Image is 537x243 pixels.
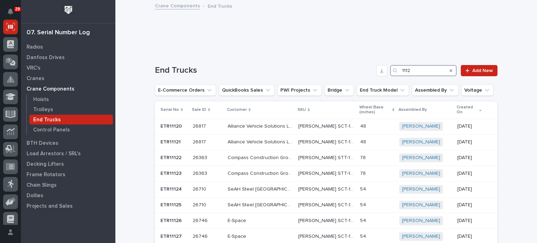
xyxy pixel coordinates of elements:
[360,153,367,161] p: 78
[27,44,43,50] p: Radios
[228,185,294,192] p: SeAH Steel [GEOGRAPHIC_DATA]
[193,185,208,192] p: 26710
[160,153,183,161] p: ETR11122
[21,180,115,190] a: Chain Slings
[399,106,427,114] p: Assembled By
[15,7,20,12] p: 29
[27,203,73,209] p: Projects and Sales
[21,201,115,211] a: Projects and Sales
[193,122,207,129] p: 26817
[298,232,356,240] p: [PERSON_NAME] SCT-110-100
[298,216,356,224] p: [PERSON_NAME] SCT-110-100
[461,85,494,96] button: Voltage
[298,138,356,145] p: [PERSON_NAME] SCT-130-100
[27,140,58,146] p: BTH Devices
[360,169,367,177] p: 78
[390,65,457,76] input: Search
[27,151,81,157] p: Load Arrestors / SRL's
[160,232,183,240] p: ETR11127
[21,84,115,94] a: Crane Components
[360,201,367,208] p: 54
[360,138,367,145] p: 48
[402,202,440,208] a: [PERSON_NAME]
[193,153,209,161] p: 26363
[27,125,115,135] a: Control Panels
[228,153,294,161] p: Compass Construction Group
[21,73,115,84] a: Cranes
[33,127,70,133] p: Control Panels
[228,138,294,145] p: Alliance Vehicle Solutions LLC
[27,182,57,188] p: Chain Slings
[21,190,115,201] a: Dollies
[21,159,115,169] a: Decking Lifters
[27,172,65,178] p: Frame Rotators
[208,2,232,9] p: End Trucks
[27,105,115,114] a: Trolleys
[457,218,481,224] p: [DATE]
[9,8,18,20] div: Notifications29
[33,97,49,103] p: Hoists
[457,103,477,116] p: Created On
[227,106,247,114] p: Customer
[193,201,208,208] p: 26710
[457,234,481,240] p: [DATE]
[155,134,497,150] tr: ETR11121ETR11121 2681726817 Alliance Vehicle Solutions LLCAlliance Vehicle Solutions LLC [PERSON_...
[160,201,183,208] p: ETR11125
[21,42,115,52] a: Radios
[457,186,481,192] p: [DATE]
[457,139,481,145] p: [DATE]
[402,186,440,192] a: [PERSON_NAME]
[472,68,493,73] span: Add New
[457,171,481,177] p: [DATE]
[402,123,440,129] a: [PERSON_NAME]
[402,218,440,224] a: [PERSON_NAME]
[21,52,115,63] a: Danfoss Drives
[193,138,207,145] p: 26817
[155,65,373,76] h1: End Trucks
[228,216,248,224] p: E-Space
[27,86,74,92] p: Crane Components
[402,139,440,145] a: [PERSON_NAME]
[33,117,61,123] p: End Trucks
[402,171,440,177] a: [PERSON_NAME]
[193,216,209,224] p: 26746
[192,106,206,114] p: Sale ID
[160,169,183,177] p: ETR11123
[298,169,356,177] p: [PERSON_NAME] STT-170-150
[457,123,481,129] p: [DATE]
[155,150,497,166] tr: ETR11122ETR11122 2636326363 Compass Construction GroupCompass Construction Group [PERSON_NAME] ST...
[228,232,248,240] p: E-Space
[155,85,216,96] button: E-Commerce Orders
[228,201,294,208] p: SeAH Steel [GEOGRAPHIC_DATA]
[324,85,354,96] button: Bridge
[27,115,115,124] a: End Trucks
[298,201,356,208] p: [PERSON_NAME] SCT-110-100
[21,63,115,73] a: VRC's
[33,107,53,113] p: Trolleys
[155,181,497,197] tr: ETR11124ETR11124 2671026710 SeAH Steel [GEOGRAPHIC_DATA]SeAH Steel [GEOGRAPHIC_DATA] [PERSON_NAME...
[457,202,481,208] p: [DATE]
[193,169,209,177] p: 26363
[27,55,65,61] p: Danfoss Drives
[160,138,182,145] p: ETR11121
[457,155,481,161] p: [DATE]
[277,85,322,96] button: PWI Projects
[219,85,274,96] button: QuickBooks Sales
[155,213,497,229] tr: ETR11126ETR11126 2674626746 E-SpaceE-Space [PERSON_NAME] SCT-110-100[PERSON_NAME] SCT-110-100 545...
[21,138,115,148] a: BTH Devices
[155,166,497,181] tr: ETR11123ETR11123 2636326363 Compass Construction GroupCompass Construction Group [PERSON_NAME] ST...
[402,155,440,161] a: [PERSON_NAME]
[298,106,306,114] p: SKU
[298,122,356,129] p: [PERSON_NAME] SCT-130-100
[193,232,209,240] p: 26746
[160,122,183,129] p: ETR11120
[155,119,497,134] tr: ETR11120ETR11120 2681726817 Alliance Vehicle Solutions LLCAlliance Vehicle Solutions LLC [PERSON_...
[360,122,367,129] p: 48
[359,103,391,116] p: Wheel Base (inches)
[402,234,440,240] a: [PERSON_NAME]
[27,29,90,37] div: 07. Serial Number Log
[27,76,44,82] p: Cranes
[298,185,356,192] p: [PERSON_NAME] SCT-110-100
[21,148,115,159] a: Load Arrestors / SRL's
